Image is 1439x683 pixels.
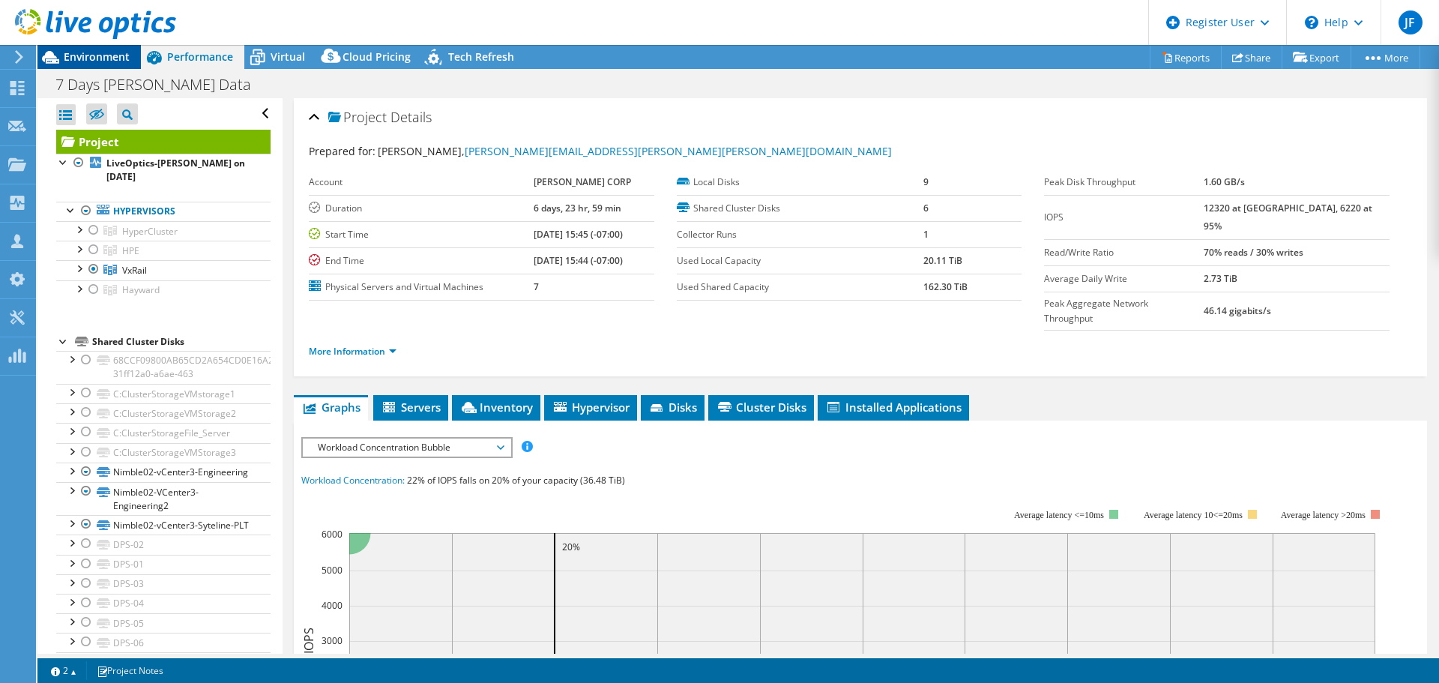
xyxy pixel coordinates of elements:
[677,227,923,242] label: Collector Runs
[1221,46,1282,69] a: Share
[56,633,271,652] a: DPS-06
[923,254,962,267] b: 20.11 TiB
[56,515,271,535] a: Nimble02-vCenter3-Syteline-PLT
[56,652,271,672] a: DPS-07
[1044,271,1204,286] label: Average Daily Write
[923,175,929,188] b: 9
[1204,246,1303,259] b: 70% reads / 30% writes
[56,154,271,187] a: LiveOptics-[PERSON_NAME] on [DATE]
[1399,10,1423,34] span: JF
[552,400,630,415] span: Hypervisor
[56,463,271,482] a: Nimble02-vCenter3-Engineering
[56,482,271,515] a: Nimble02-VCenter3-Engineering2
[56,594,271,613] a: DPS-04
[716,400,806,415] span: Cluster Disks
[56,260,271,280] a: VxRail
[1282,46,1351,69] a: Export
[465,144,892,158] a: [PERSON_NAME][EMAIL_ADDRESS][PERSON_NAME][PERSON_NAME][DOMAIN_NAME]
[825,400,962,415] span: Installed Applications
[86,661,174,680] a: Project Notes
[122,225,178,238] span: HyperCluster
[309,144,375,158] label: Prepared for:
[677,201,923,216] label: Shared Cluster Disks
[648,400,697,415] span: Disks
[1204,272,1237,285] b: 2.73 TiB
[106,157,245,183] b: LiveOptics-[PERSON_NAME] on [DATE]
[1204,304,1271,317] b: 46.14 gigabits/s
[56,280,271,300] a: Hayward
[56,384,271,403] a: C:ClusterStorageVMstorage1
[322,599,343,612] text: 4000
[381,400,441,415] span: Servers
[167,49,233,64] span: Performance
[122,283,160,296] span: Hayward
[677,175,923,190] label: Local Disks
[923,228,929,241] b: 1
[56,351,271,384] a: 68CCF09800AB65CD2A654CD0E16A2E2B-31ff12a0-a6ae-463
[677,280,923,295] label: Used Shared Capacity
[310,439,503,457] span: Workload Concentration Bubble
[309,345,396,358] a: More Information
[301,474,405,487] span: Workload Concentration:
[1305,16,1318,29] svg: \n
[56,403,271,423] a: C:ClusterStorageVMStorage2
[271,49,305,64] span: Virtual
[56,221,271,241] a: HyperCluster
[534,228,623,241] b: [DATE] 15:45 (-07:00)
[378,144,892,158] span: [PERSON_NAME],
[448,49,514,64] span: Tech Refresh
[40,661,87,680] a: 2
[56,202,271,221] a: Hypervisors
[56,555,271,574] a: DPS-01
[1144,510,1243,520] tspan: Average latency 10<=20ms
[923,202,929,214] b: 6
[562,541,580,553] text: 20%
[459,400,533,415] span: Inventory
[534,175,631,188] b: [PERSON_NAME] CORP
[1150,46,1222,69] a: Reports
[1044,296,1204,326] label: Peak Aggregate Network Throughput
[328,110,387,125] span: Project
[1044,175,1204,190] label: Peak Disk Throughput
[923,280,968,293] b: 162.30 TiB
[1351,46,1420,69] a: More
[49,76,274,93] h1: 7 Days [PERSON_NAME] Data
[1204,202,1372,232] b: 12320 at [GEOGRAPHIC_DATA], 6220 at 95%
[92,333,271,351] div: Shared Cluster Disks
[1044,245,1204,260] label: Read/Write Ratio
[677,253,923,268] label: Used Local Capacity
[56,423,271,442] a: C:ClusterStorageFile_Server
[322,564,343,577] text: 5000
[407,474,625,487] span: 22% of IOPS falls on 20% of your capacity (36.48 TiB)
[343,49,411,64] span: Cloud Pricing
[534,254,623,267] b: [DATE] 15:44 (-07:00)
[322,634,343,647] text: 3000
[390,108,432,126] span: Details
[56,535,271,554] a: DPS-02
[309,201,534,216] label: Duration
[64,49,130,64] span: Environment
[309,227,534,242] label: Start Time
[301,400,360,415] span: Graphs
[56,130,271,154] a: Project
[1044,210,1204,225] label: IOPS
[309,280,534,295] label: Physical Servers and Virtual Machines
[309,175,534,190] label: Account
[301,627,317,653] text: IOPS
[1204,175,1245,188] b: 1.60 GB/s
[56,613,271,633] a: DPS-05
[534,280,539,293] b: 7
[534,202,621,214] b: 6 days, 23 hr, 59 min
[122,244,139,257] span: HPE
[122,264,147,277] span: VxRail
[1014,510,1104,520] tspan: Average latency <=10ms
[56,241,271,260] a: HPE
[1281,510,1366,520] text: Average latency >20ms
[322,528,343,541] text: 6000
[56,574,271,594] a: DPS-03
[309,253,534,268] label: End Time
[56,443,271,463] a: C:ClusterStorageVMStorage3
